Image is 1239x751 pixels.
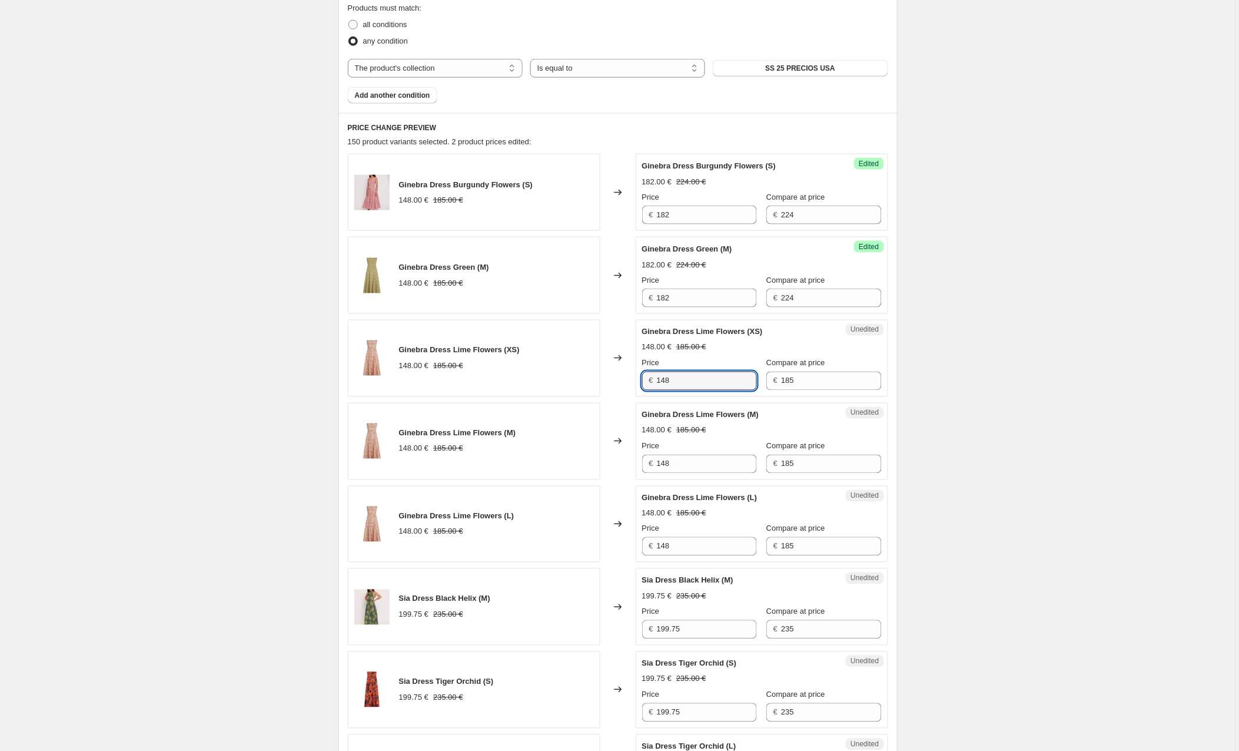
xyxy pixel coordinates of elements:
span: Edited [859,159,879,168]
strike: 185.00 € [433,194,463,206]
span: Sia Dress Tiger Orchid (S) [399,677,494,686]
strike: 185.00 € [433,360,463,372]
span: € [649,293,653,302]
span: Compare at price [766,193,825,201]
span: SS 25 PRECIOS USA [765,64,835,73]
span: Ginebra Dress Green (M) [399,263,489,272]
span: Sia Dress Black Helix (M) [642,576,733,585]
img: ROMUALDA-040325-9_80x.png [354,340,390,376]
img: ROMUALDA-040325-14_80x.png [354,672,390,707]
img: ROMUALDAECOM6837_80x.jpg [354,175,390,210]
span: any condition [363,37,408,45]
div: 148.00 € [399,443,429,455]
span: Ginebra Dress Lime Flowers (XS) [399,346,520,355]
div: 148.00 € [642,342,672,353]
span: Price [642,193,660,201]
strike: 235.00 € [433,609,463,621]
strike: 185.00 € [433,277,463,289]
span: Unedited [851,657,879,666]
div: 182.00 € [642,176,672,188]
span: Edited [859,242,879,252]
div: 199.75 € [399,609,429,621]
div: 199.75 € [399,692,429,704]
span: Ginebra Dress Lime Flowers (L) [399,512,514,521]
button: Add another condition [348,87,437,104]
strike: 185.00 € [676,342,706,353]
strike: 185.00 € [676,508,706,520]
img: ROMUALDAECOM6341_cc8d6ba8-e81b-4100-ac89-98bbf4e6f588_80x.jpg [354,590,390,625]
span: all conditions [363,20,407,29]
span: Unedited [851,740,879,749]
strike: 224.00 € [676,176,706,188]
span: Ginebra Dress Burgundy Flowers (S) [399,180,533,189]
span: € [649,625,653,634]
span: Sia Dress Tiger Orchid (S) [642,659,737,668]
span: Price [642,524,660,533]
span: Compare at price [766,442,825,451]
span: Sia Dress Tiger Orchid (L) [642,742,736,751]
strike: 185.00 € [433,526,463,538]
span: Price [642,359,660,368]
span: Compare at price [766,359,825,368]
span: Ginebra Dress Green (M) [642,244,732,253]
div: 199.75 € [642,673,672,685]
span: € [773,293,778,302]
span: € [773,376,778,385]
span: € [773,625,778,634]
span: Ginebra Dress Lime Flowers (M) [399,429,516,438]
button: SS 25 PRECIOS USA [713,60,888,77]
div: 148.00 € [399,277,429,289]
span: Add another condition [355,91,430,100]
span: Price [642,607,660,616]
strike: 224.00 € [676,259,706,271]
h6: PRICE CHANGE PREVIEW [348,123,888,133]
span: Compare at price [766,524,825,533]
div: 148.00 € [399,526,429,538]
span: Price [642,690,660,699]
strike: 235.00 € [433,692,463,704]
span: € [649,542,653,551]
div: 182.00 € [642,259,672,271]
div: 148.00 € [642,508,672,520]
span: Ginebra Dress Burgundy Flowers (S) [642,161,776,170]
div: 148.00 € [642,425,672,436]
div: 148.00 € [399,360,429,372]
span: € [649,376,653,385]
strike: 185.00 € [676,425,706,436]
span: Ginebra Dress Lime Flowers (XS) [642,327,763,336]
span: € [773,459,778,468]
strike: 185.00 € [433,443,463,455]
span: € [649,459,653,468]
strike: 235.00 € [676,673,706,685]
span: Ginebra Dress Lime Flowers (L) [642,494,758,502]
span: Unedited [851,574,879,583]
span: Unedited [851,408,879,418]
span: Unedited [851,491,879,501]
span: Sia Dress Black Helix (M) [399,594,490,603]
strike: 235.00 € [676,591,706,603]
span: Compare at price [766,690,825,699]
img: ROMUALDA-040325-9_80x.png [354,424,390,459]
span: € [773,708,778,717]
span: Unedited [851,325,879,335]
span: € [773,542,778,551]
span: 150 product variants selected. 2 product prices edited: [348,137,532,146]
span: Compare at price [766,276,825,284]
span: € [649,708,653,717]
span: Compare at price [766,607,825,616]
span: Price [642,442,660,451]
div: 148.00 € [399,194,429,206]
span: € [649,210,653,219]
span: € [773,210,778,219]
img: ROMUALDA-040325-11_80x.png [354,258,390,293]
span: Ginebra Dress Lime Flowers (M) [642,411,759,419]
span: Products must match: [348,4,422,12]
img: ROMUALDA-040325-9_80x.png [354,507,390,542]
div: 199.75 € [642,591,672,603]
span: Price [642,276,660,284]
